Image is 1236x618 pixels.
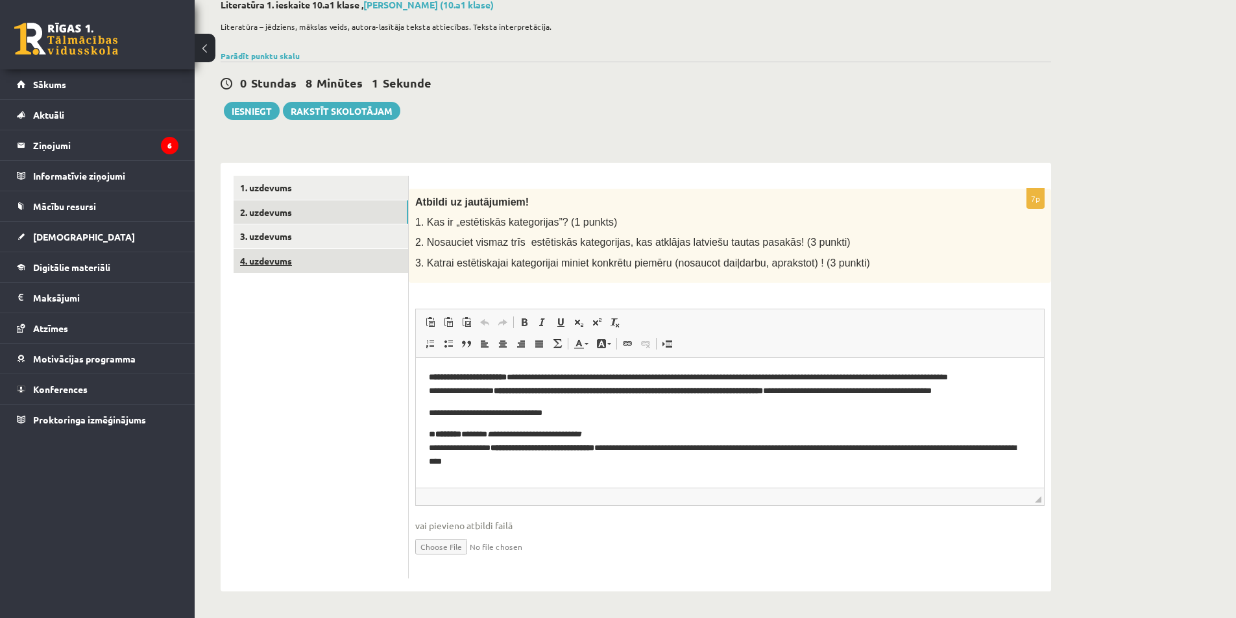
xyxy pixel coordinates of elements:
[457,314,476,331] a: Paste from Word
[234,249,408,273] a: 4. uzdevums
[221,51,300,61] a: Parādīt punktu skalu
[618,335,636,352] a: Link (Ctrl+K)
[17,405,178,434] a: Proktoringa izmēģinājums
[33,130,178,160] legend: Ziņojumi
[33,322,68,334] span: Atzīmes
[17,313,178,343] a: Atzīmes
[421,314,439,331] a: Paste (Ctrl+V)
[415,257,870,268] span: 3. Katrai estētiskajai kategorijai miniet konkrētu piemēru (nosaucot daiļdarbu, aprakstot) ! (3 p...
[234,176,408,200] a: 1. uzdevums
[415,237,851,248] span: 2. Nosauciet vismaz trīs estētiskās kategorijas, kas atklājas latviešu tautas pasakās! (3 punkti)
[606,314,624,331] a: Remove Format
[161,137,178,154] i: 6
[530,335,548,352] a: Justify
[317,75,363,90] span: Minūtes
[372,75,378,90] span: 1
[570,314,588,331] a: Subscript
[17,374,178,404] a: Konferences
[17,222,178,252] a: [DEMOGRAPHIC_DATA]
[17,283,178,313] a: Maksājumi
[415,519,1045,532] span: vai pievieno atbildi failā
[636,335,655,352] a: Unlink
[476,335,494,352] a: Align Left
[415,217,617,228] span: 1. Kas ir „estētiskās kategorijas”? (1 punkts)
[457,335,476,352] a: Block Quote
[33,383,88,395] span: Konferences
[234,200,408,224] a: 2. uzdevums
[494,314,512,331] a: Redo (Ctrl+Y)
[33,109,64,121] span: Aktuāli
[17,191,178,221] a: Mācību resursi
[551,314,570,331] a: Underline (Ctrl+U)
[533,314,551,331] a: Italic (Ctrl+I)
[415,196,529,208] span: Atbildi uz jautājumiem!
[476,314,494,331] a: Undo (Ctrl+Z)
[33,353,136,364] span: Motivācijas programma
[306,75,312,90] span: 8
[383,75,431,90] span: Sekunde
[33,231,135,243] span: [DEMOGRAPHIC_DATA]
[570,335,592,352] a: Text Color
[439,335,457,352] a: Insert/Remove Bulleted List
[251,75,297,90] span: Stundas
[416,358,1044,488] iframe: Editor, wiswyg-editor-user-answer-47433803744500
[17,100,178,130] a: Aktuāli
[1035,496,1041,503] span: Resize
[512,335,530,352] a: Align Right
[494,335,512,352] a: Center
[234,224,408,248] a: 3. uzdevums
[17,69,178,99] a: Sākums
[1026,188,1045,209] p: 7p
[224,102,280,120] button: Iesniegt
[421,335,439,352] a: Insert/Remove Numbered List
[17,130,178,160] a: Ziņojumi6
[658,335,676,352] a: Insert Page Break for Printing
[17,161,178,191] a: Informatīvie ziņojumi
[33,283,178,313] legend: Maksājumi
[33,261,110,273] span: Digitālie materiāli
[33,200,96,212] span: Mācību resursi
[33,78,66,90] span: Sākums
[588,314,606,331] a: Superscript
[33,414,146,425] span: Proktoringa izmēģinājums
[221,21,1045,32] p: Literatūra – jēdziens, mākslas veids, autora-lasītāja teksta attiecības. Teksta interpretācija.
[592,335,615,352] a: Background Color
[17,252,178,282] a: Digitālie materiāli
[240,75,247,90] span: 0
[439,314,457,331] a: Paste as plain text (Ctrl+Shift+V)
[14,23,118,55] a: Rīgas 1. Tālmācības vidusskola
[548,335,566,352] a: Math
[33,161,178,191] legend: Informatīvie ziņojumi
[515,314,533,331] a: Bold (Ctrl+B)
[283,102,400,120] a: Rakstīt skolotājam
[17,344,178,374] a: Motivācijas programma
